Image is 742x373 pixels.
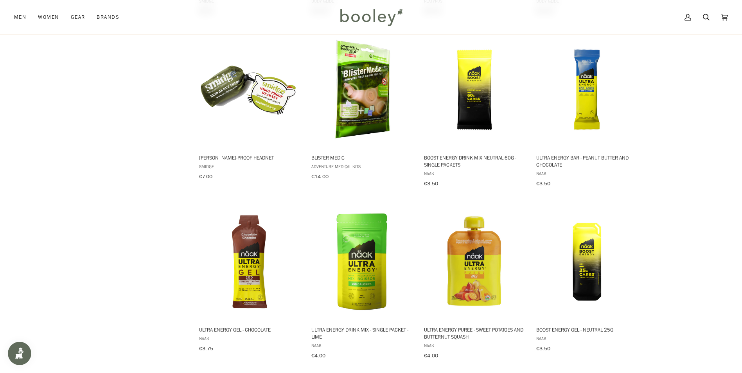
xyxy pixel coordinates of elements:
span: Ultra Energy Puree - Sweet Potatoes and Butternut Squash [424,326,525,340]
img: Naak Boost Energy Drink Mix 60g - Single Packets Neutral - Booley Galway [423,38,526,142]
span: €3.50 [536,180,550,187]
span: Gear [71,13,85,21]
span: €4.00 [311,352,325,359]
img: Naak Energy Bar - Peanut Butter and Chocolate - Booley Galway [535,38,639,142]
span: Naak [536,170,638,177]
span: Naak [311,342,413,349]
span: €3.50 [424,180,438,187]
img: Naak Energy Gel - Chocolate - Booley Galway [198,210,302,314]
a: Ultra Energy Bar - Peanut Butter and Chocolate [535,31,639,190]
iframe: Button to open loyalty program pop-up [8,342,31,365]
a: Ultra Energy Gel - Chocolate [198,203,302,355]
span: Smidge [199,163,300,170]
span: €3.75 [199,345,213,352]
span: €14.00 [311,173,329,180]
a: Ultra Energy Drink Mix - Single Packet - Lime [310,203,414,362]
span: Blister Medic [311,154,413,161]
span: Ultra Energy Bar - Peanut Butter and Chocolate [536,154,638,168]
span: [PERSON_NAME]-Proof Headnet [199,154,300,161]
span: Naak [424,342,525,349]
a: Boost Energy Gel - Neutral 25g [535,203,639,355]
span: €4.00 [424,352,438,359]
span: €3.50 [536,345,550,352]
span: Brands [97,13,119,21]
a: Midge-Proof Headnet [198,31,302,183]
span: Ultra Energy Drink Mix - Single Packet - Lime [311,326,413,340]
img: Naak Ultra Energy Drink Mix - Single Packets - Lime - Booley Galway [310,210,414,314]
span: Boost Energy Drink Mix Neutral 60g - Single Packets [424,154,525,168]
span: Naak [424,170,525,177]
img: Naak Energy Puree - Sweet Potatoes and Butternut Squash - Booley Galway [423,210,526,314]
span: Boost Energy Gel - Neutral 25g [536,326,638,333]
img: Adventure Medical Kits Blister Medic - Booley Galway [310,38,414,142]
span: Women [38,13,59,21]
span: Naak [536,335,638,342]
img: Booley [337,6,405,29]
a: Blister Medic [310,31,414,183]
span: Men [14,13,26,21]
span: Naak [199,335,300,342]
img: Midge-Proof Headnet [198,38,302,142]
span: €7.00 [199,173,212,180]
a: Ultra Energy Puree - Sweet Potatoes and Butternut Squash [423,203,526,362]
span: Ultra Energy Gel - Chocolate [199,326,300,333]
a: Boost Energy Drink Mix Neutral 60g - Single Packets [423,31,526,190]
span: Adventure Medical Kits [311,163,413,170]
